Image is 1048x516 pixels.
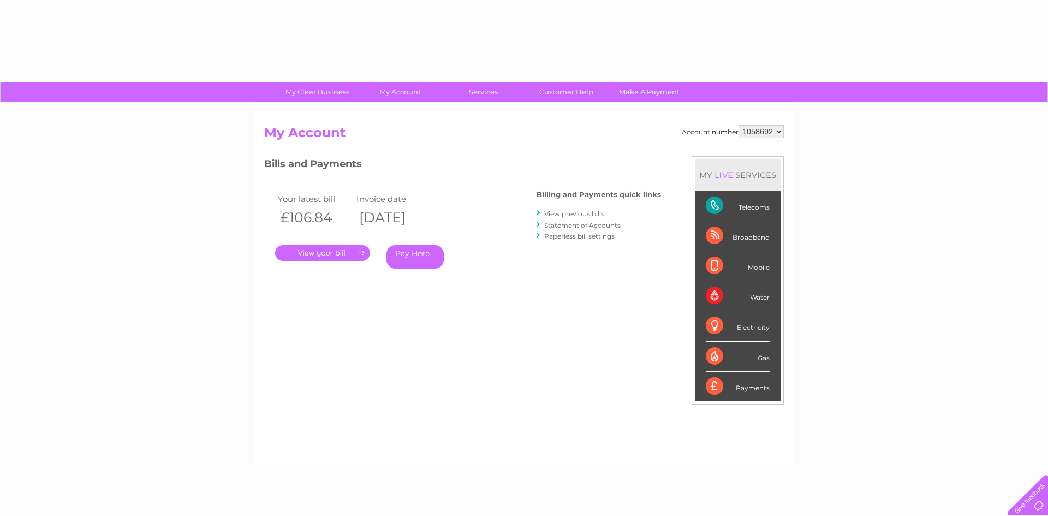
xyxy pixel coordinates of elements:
div: MY SERVICES [695,159,781,191]
div: Payments [706,372,770,401]
a: My Clear Business [272,82,362,102]
a: . [275,245,370,261]
th: £106.84 [275,206,354,229]
td: Your latest bill [275,192,354,206]
div: Mobile [706,251,770,281]
div: Electricity [706,311,770,341]
div: Broadband [706,221,770,251]
a: View previous bills [544,210,604,218]
td: Invoice date [354,192,432,206]
a: Customer Help [521,82,611,102]
h2: My Account [264,125,784,146]
th: [DATE] [354,206,432,229]
h3: Bills and Payments [264,156,661,175]
a: My Account [355,82,445,102]
div: LIVE [712,170,735,180]
div: Gas [706,342,770,372]
div: Account number [682,125,784,138]
a: Make A Payment [604,82,694,102]
div: Telecoms [706,191,770,221]
a: Pay Here [386,245,444,269]
h4: Billing and Payments quick links [537,191,661,199]
a: Statement of Accounts [544,221,621,229]
div: Water [706,281,770,311]
a: Services [438,82,528,102]
a: Paperless bill settings [544,232,615,240]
